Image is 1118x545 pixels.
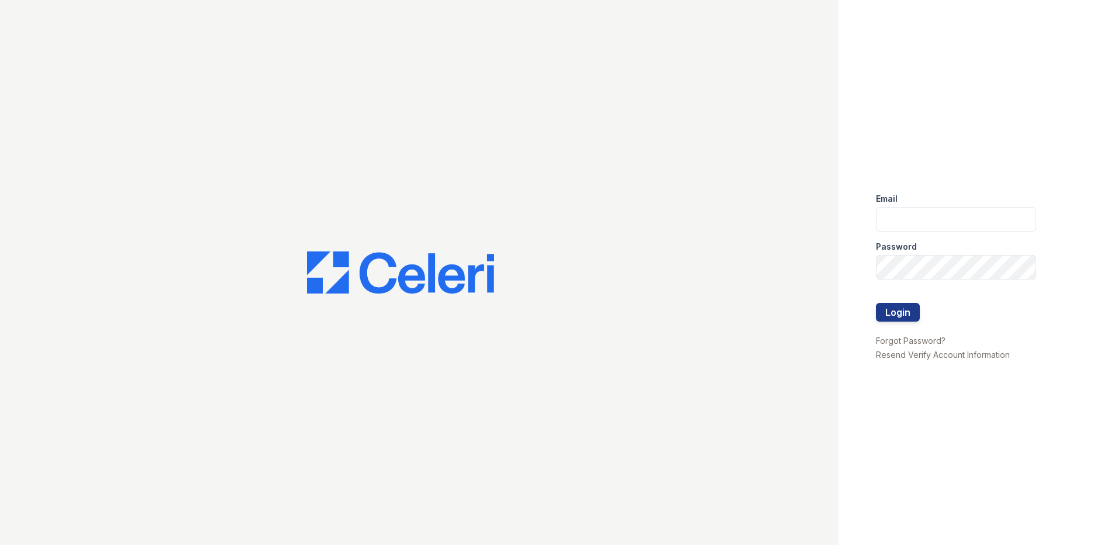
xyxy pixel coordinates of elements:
[876,336,946,346] a: Forgot Password?
[876,193,898,205] label: Email
[876,241,917,253] label: Password
[876,303,920,322] button: Login
[876,350,1010,360] a: Resend Verify Account Information
[307,251,494,294] img: CE_Logo_Blue-a8612792a0a2168367f1c8372b55b34899dd931a85d93a1a3d3e32e68fde9ad4.png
